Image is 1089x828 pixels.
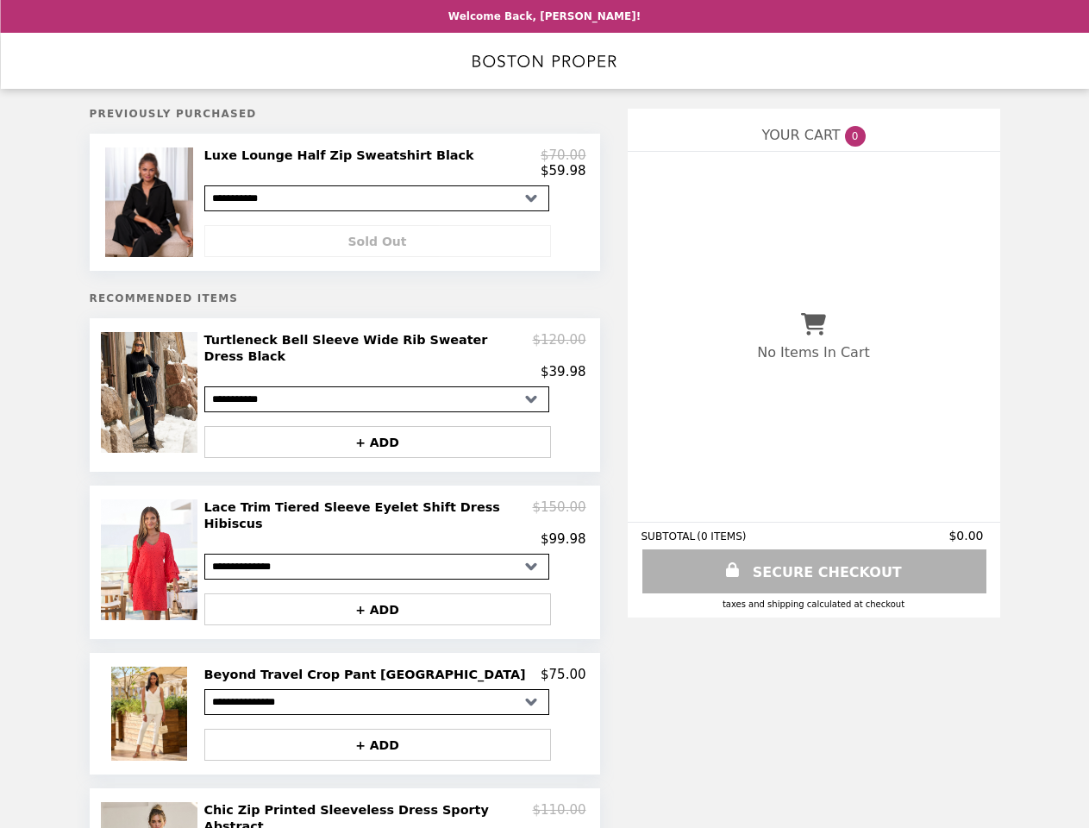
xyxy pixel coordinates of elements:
p: $39.98 [541,364,586,379]
span: 0 [845,126,866,147]
span: YOUR CART [761,127,840,143]
p: $59.98 [541,163,586,179]
h5: Previously Purchased [90,108,600,120]
p: Welcome Back, [PERSON_NAME]! [448,10,641,22]
img: Brand Logo [473,43,617,78]
img: Luxe Lounge Half Zip Sweatshirt Black [105,147,197,257]
h2: Luxe Lounge Half Zip Sweatshirt Black [204,147,481,163]
select: Select a product variant [204,386,549,412]
img: Lace Trim Tiered Sleeve Eyelet Shift Dress Hibiscus [101,499,202,620]
p: $120.00 [532,332,585,364]
h2: Beyond Travel Crop Pant [GEOGRAPHIC_DATA] [204,667,533,682]
p: $99.98 [541,531,586,547]
select: Select a product variant [204,689,549,715]
h5: Recommended Items [90,292,600,304]
select: Select a product variant [204,554,549,580]
button: + ADD [204,426,551,458]
div: Taxes and Shipping calculated at checkout [642,599,986,609]
span: $0.00 [948,529,986,543]
span: ( 0 ITEMS ) [697,530,746,543]
p: $70.00 [541,147,586,163]
img: Beyond Travel Crop Pant Ivory Coast [111,667,191,761]
p: No Items In Cart [757,344,869,361]
h2: Lace Trim Tiered Sleeve Eyelet Shift Dress Hibiscus [204,499,533,531]
button: + ADD [204,729,551,761]
button: + ADD [204,593,551,625]
img: Turtleneck Bell Sleeve Wide Rib Sweater Dress Black [101,332,202,453]
p: $75.00 [541,667,586,682]
p: $150.00 [532,499,585,531]
h2: Turtleneck Bell Sleeve Wide Rib Sweater Dress Black [204,332,533,364]
select: Select a product variant [204,185,549,211]
span: SUBTOTAL [642,530,698,543]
